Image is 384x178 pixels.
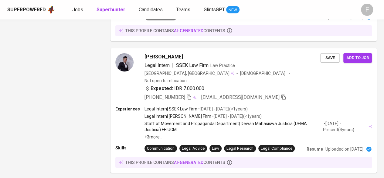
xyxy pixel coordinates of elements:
[7,5,55,14] a: Superpoweredapp logo
[115,145,144,151] p: Skills
[172,62,174,69] span: |
[204,6,240,14] a: GlintsGPT NEW
[346,54,369,61] span: Add to job
[144,53,183,61] span: [PERSON_NAME]
[240,70,286,76] span: [DEMOGRAPHIC_DATA]
[174,160,203,165] span: AI-generated
[325,146,363,152] p: Uploaded on [DATE]
[72,6,84,14] a: Jobs
[182,146,205,152] div: Legal Advice
[343,53,372,63] button: Add to job
[125,28,225,34] p: this profile contains contents
[201,94,280,100] span: [EMAIL_ADDRESS][DOMAIN_NAME]
[320,53,340,63] button: Save
[211,113,262,119] p: • [DATE] - [DATE] ( <1 years )
[212,146,219,152] div: Law
[323,54,337,61] span: Save
[176,6,192,14] a: Teams
[197,106,248,112] p: • [DATE] - [DATE] ( <1 years )
[47,5,55,14] img: app logo
[210,63,235,68] span: Law Practice
[144,120,323,133] p: Staff of Movement and Propaganda Department | Dewan Mahasiswa Justicia (DEMA Justicia) FH UGM
[144,94,185,100] span: [PHONE_NUMBER]
[323,120,368,133] p: • [DATE] - Present ( 4 years )
[176,62,209,68] span: SSEK Law Firm
[125,159,225,166] p: this profile contains contents
[144,78,187,84] p: Not open to relocation
[144,62,170,68] span: Legal Intern
[361,4,373,16] div: F
[139,6,164,14] a: Candidates
[144,134,372,140] p: +3 more ...
[226,7,240,13] span: NEW
[261,146,292,152] div: Legal Compliance
[97,6,127,14] a: Superhunter
[97,7,125,12] b: Superhunter
[72,7,83,12] span: Jobs
[144,113,211,119] p: Legal Intern | [PERSON_NAME] Firm
[147,146,175,152] div: Communication
[176,7,190,12] span: Teams
[115,53,134,72] img: 6c277e78366bdc67e5c280d2235ec9b9.jpg
[307,146,323,152] p: Resume
[110,48,377,173] a: [PERSON_NAME]Legal Intern|SSEK Law FirmLaw Practice[GEOGRAPHIC_DATA], [GEOGRAPHIC_DATA][DEMOGRAPH...
[204,7,225,12] span: GlintsGPT
[151,85,173,92] b: Expected:
[7,6,46,13] div: Superpowered
[174,28,203,33] span: AI-generated
[144,85,204,92] div: IDR 7.000.000
[139,7,163,12] span: Candidates
[144,70,234,76] div: [GEOGRAPHIC_DATA], [GEOGRAPHIC_DATA]
[226,146,253,152] div: Legal Research
[115,106,144,112] p: Experiences
[144,106,197,112] p: Legal Intern | SSEK Law Firm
